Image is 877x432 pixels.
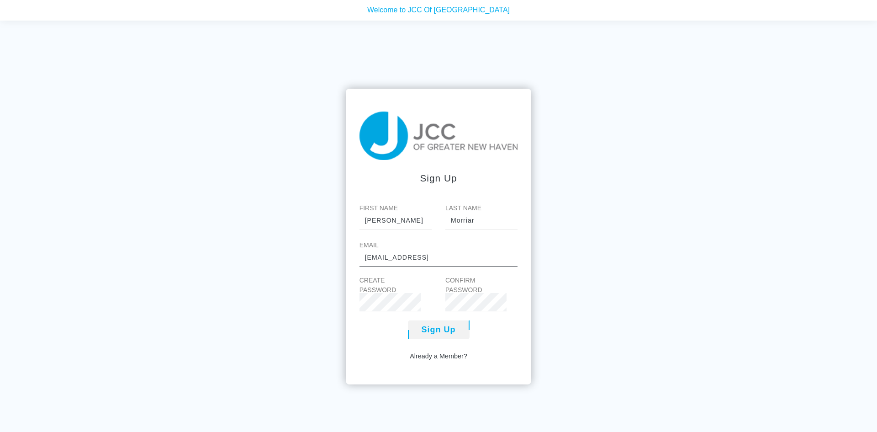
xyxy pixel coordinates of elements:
input: John [359,211,432,229]
a: Already a Member? [410,352,467,362]
button: Sign Up [408,320,470,339]
label: Create Password [359,276,417,295]
label: First Name [359,203,432,213]
label: Confirm Password [445,276,503,295]
label: Last Name [445,203,518,213]
div: Sign up [359,171,518,185]
p: Welcome to JCC Of [GEOGRAPHIC_DATA] [7,2,870,13]
label: Email [359,240,518,250]
img: taiji-logo.png [359,112,518,160]
input: johnny@email.com [359,248,518,267]
input: Smith [445,211,518,229]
